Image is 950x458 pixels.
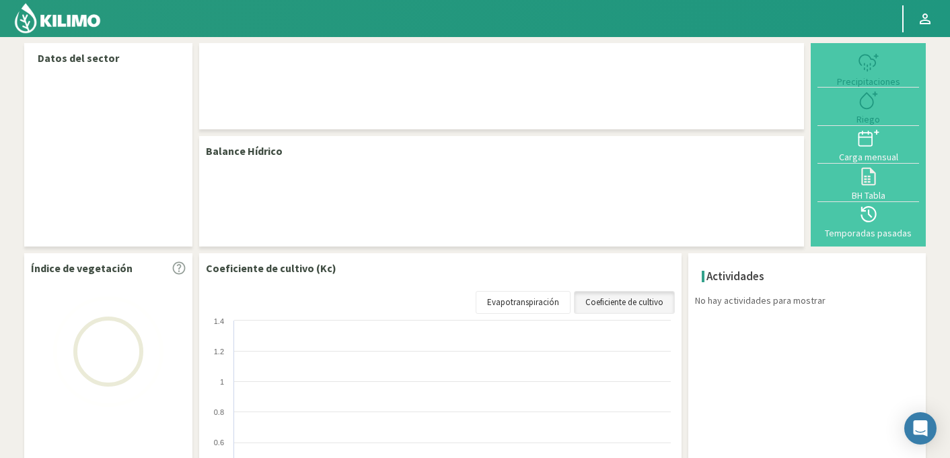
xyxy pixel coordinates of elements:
[41,284,176,419] img: Loading...
[220,378,224,386] text: 1
[821,191,915,200] div: BH Tabla
[817,164,919,201] button: BH Tabla
[904,412,937,445] div: Open Intercom Messenger
[695,294,926,308] p: No hay actividades para mostrar
[31,260,133,276] p: Índice de vegetación
[817,88,919,125] button: Riego
[574,291,675,314] a: Coeficiente de cultivo
[821,152,915,162] div: Carga mensual
[817,126,919,164] button: Carga mensual
[214,348,224,356] text: 1.2
[214,317,224,325] text: 1.4
[38,50,179,66] p: Datos del sector
[817,202,919,240] button: Temporadas pasadas
[821,77,915,86] div: Precipitaciones
[821,228,915,238] div: Temporadas pasadas
[206,143,283,159] p: Balance Hídrico
[476,291,571,314] a: Evapotranspiración
[214,438,224,447] text: 0.6
[817,50,919,88] button: Precipitaciones
[13,2,102,34] img: Kilimo
[206,260,336,276] p: Coeficiente de cultivo (Kc)
[706,270,764,283] h4: Actividades
[214,408,224,416] text: 0.8
[821,115,915,124] div: Riego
